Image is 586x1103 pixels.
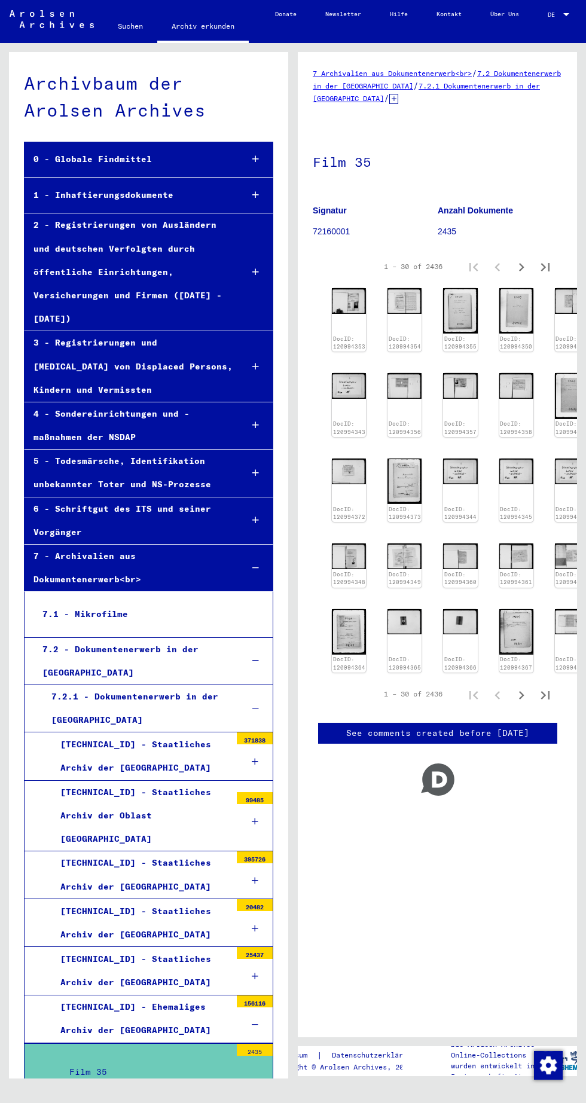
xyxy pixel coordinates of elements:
div: 371838 [237,732,273,744]
button: Next page [509,255,533,279]
img: Zustimmung ändern [534,1051,563,1080]
div: [TECHNICAL_ID] - Staatliches Archiv der Oblast [GEOGRAPHIC_DATA] [51,781,231,851]
div: [TECHNICAL_ID] - Ehemaliges Archiv der [GEOGRAPHIC_DATA] [51,995,231,1042]
div: 0 - Globale Findmittel [25,148,233,171]
img: 001.jpg [443,543,477,569]
span: DE [548,11,561,18]
div: [TECHNICAL_ID] - Staatliches Archiv der [GEOGRAPHIC_DATA] [51,900,231,946]
div: Archivbaum der Arolsen Archives [24,70,273,124]
span: / [413,80,419,91]
div: 156116 [237,995,273,1007]
div: [TECHNICAL_ID] - Staatliches Archiv der [GEOGRAPHIC_DATA] [51,948,231,994]
a: DocID: 120994345 [500,506,532,521]
a: DocID: 120994348 [333,571,365,586]
img: 001.jpg [387,543,422,569]
a: 7 Archivalien aus Dokumentenerwerb<br> [313,69,472,78]
span: / [472,68,477,78]
img: 001.jpg [499,609,533,655]
a: DocID: 120994367 [500,656,532,671]
div: Film 35 [60,1061,231,1084]
img: 001.jpg [387,288,422,314]
p: 2435 [438,225,562,238]
h1: Film 35 [313,135,562,187]
button: Next page [509,682,533,706]
a: DocID: 120994344 [444,506,477,521]
div: 6 - Schriftgut des ITS und seiner Vorgänger [25,497,233,544]
a: DocID: 120994349 [389,571,421,586]
a: DocID: 120994372 [333,506,365,521]
button: Last page [533,682,557,706]
button: Previous page [486,255,509,279]
a: DocID: 120994355 [444,335,477,350]
a: DocID: 120994350 [500,335,532,350]
img: 001.jpg [443,459,477,484]
button: First page [462,255,486,279]
img: 001.jpg [332,543,366,569]
div: 395726 [237,851,273,863]
div: [TECHNICAL_ID] - Staatliches Archiv der [GEOGRAPHIC_DATA] [51,733,231,780]
span: / [384,93,389,103]
p: Copyright © Arolsen Archives, 2021 [270,1062,430,1073]
img: 001.jpg [499,288,533,334]
b: Signatur [313,206,347,215]
div: 1 – 30 of 2436 [384,689,442,699]
a: Datenschutzerklärung [322,1049,430,1062]
button: Previous page [486,682,509,706]
div: 7 - Archivalien aus Dokumentenerwerb<br> [25,545,233,591]
a: DocID: 120994364 [333,656,365,671]
img: 001.jpg [443,609,477,635]
div: 1 - Inhaftierungsdokumente [25,184,233,207]
a: See comments created before [DATE] [346,727,529,740]
a: DocID: 120994354 [389,335,421,350]
p: 72160001 [313,225,437,238]
img: 001.jpg [499,459,533,484]
b: Anzahl Dokumente [438,206,513,215]
a: DocID: 120994373 [389,506,421,521]
div: 3 - Registrierungen und [MEDICAL_DATA] von Displaced Persons, Kindern und Vermissten [25,331,233,402]
a: DocID: 120994365 [389,656,421,671]
img: 001.jpg [332,609,366,655]
a: DocID: 120994356 [389,420,421,435]
img: 001.jpg [499,373,533,399]
div: 5 - Todesmärsche, Identifikation unbekannter Toter und NS-Prozesse [25,450,233,496]
button: First page [462,682,486,706]
div: 1 – 30 of 2436 [384,261,442,272]
div: 99485 [237,792,273,804]
a: DocID: 120994357 [444,420,477,435]
a: DocID: 120994361 [500,571,532,586]
div: Zustimmung ändern [533,1050,562,1079]
img: Arolsen_neg.svg [10,10,94,28]
div: [TECHNICAL_ID] - Staatliches Archiv der [GEOGRAPHIC_DATA] [51,851,231,898]
a: Archiv erkunden [157,12,249,43]
div: 20482 [237,899,273,911]
img: 001.jpg [387,609,422,635]
a: DocID: 120994358 [500,420,532,435]
p: Die Arolsen Archives Online-Collections [451,1039,542,1061]
div: 4 - Sondereinrichtungen und -maßnahmen der NSDAP [25,402,233,449]
img: 001.jpg [443,373,477,399]
a: DocID: 120994366 [444,656,477,671]
div: 7.2 - Dokumentenerwerb in der [GEOGRAPHIC_DATA] [33,638,233,685]
img: 001.jpg [499,543,533,569]
div: 2435 [237,1044,273,1056]
a: DocID: 120994353 [333,335,365,350]
a: Suchen [103,12,157,41]
img: 001.jpg [387,459,422,504]
a: DocID: 120994360 [444,571,477,586]
div: 25437 [237,947,273,959]
div: 7.1 - Mikrofilme [33,603,231,626]
div: | [270,1049,430,1062]
img: 001.jpg [332,288,366,314]
div: 7.2.1 - Dokumentenerwerb in der [GEOGRAPHIC_DATA] [42,685,233,732]
img: 001.jpg [443,288,477,334]
a: 7.2.1 Dokumentenerwerb in der [GEOGRAPHIC_DATA] [313,81,540,103]
p: wurden entwickelt in Partnerschaft mit [451,1061,542,1082]
div: 2 - Registrierungen von Ausländern und deutschen Verfolgten durch öffentliche Einrichtungen, Vers... [25,213,233,331]
a: DocID: 120994343 [333,420,365,435]
img: 001.jpg [332,373,366,399]
img: 001.jpg [387,373,422,399]
button: Last page [533,255,557,279]
img: 001.jpg [332,459,366,484]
